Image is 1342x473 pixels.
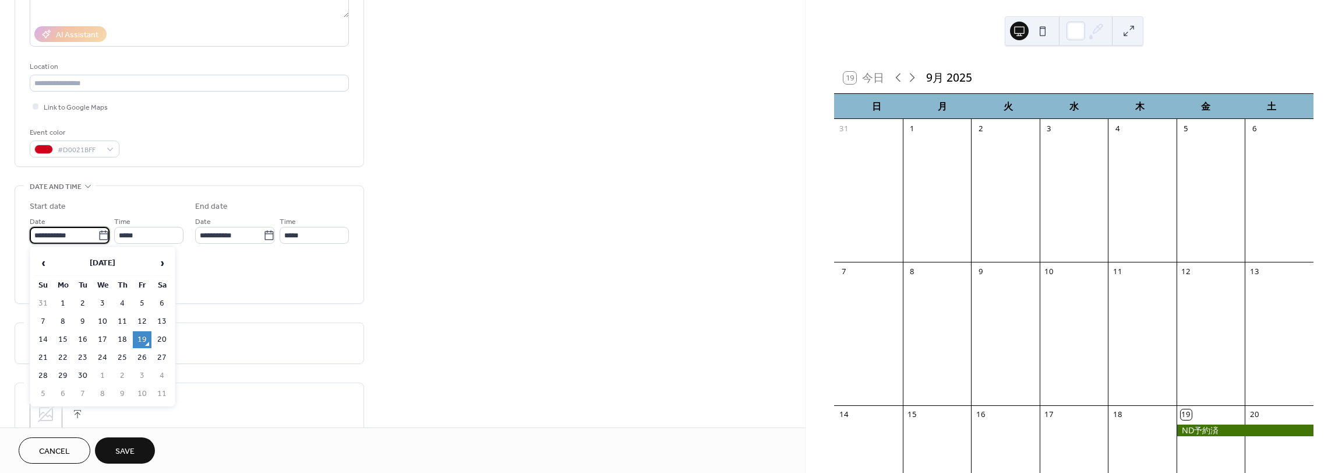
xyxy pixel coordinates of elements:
div: Event color [30,127,117,139]
div: 17 [1044,409,1054,420]
td: 28 [34,367,52,384]
div: 20 [1249,409,1260,420]
div: 5 [1181,123,1191,134]
td: 30 [73,367,92,384]
td: 21 [34,349,52,366]
td: 25 [113,349,132,366]
div: 18 [1113,409,1123,420]
th: We [93,277,112,294]
td: 12 [133,313,151,330]
th: [DATE] [54,251,151,276]
div: 金 [1173,94,1238,119]
td: 27 [153,349,171,366]
td: 11 [153,386,171,402]
button: Cancel [19,437,90,464]
span: Date [195,216,211,228]
td: 31 [34,295,52,312]
div: ; [30,398,62,430]
th: Tu [73,277,92,294]
td: 11 [113,313,132,330]
td: 2 [113,367,132,384]
td: 20 [153,331,171,348]
td: 23 [73,349,92,366]
td: 29 [54,367,72,384]
div: 31 [839,123,849,134]
div: 7 [839,267,849,277]
td: 5 [133,295,151,312]
span: #D0021BFF [58,144,101,156]
div: 土 [1238,94,1304,119]
div: 日 [843,94,909,119]
td: 7 [73,386,92,402]
td: 15 [54,331,72,348]
div: 19 [1181,409,1191,420]
td: 9 [73,313,92,330]
th: Mo [54,277,72,294]
td: 6 [54,386,72,402]
td: 7 [34,313,52,330]
button: Save [95,437,155,464]
span: › [153,251,171,275]
td: 4 [153,367,171,384]
div: 月 [909,94,975,119]
div: 火 [975,94,1041,119]
td: 5 [34,386,52,402]
div: ND予約済 [1177,425,1313,436]
div: 6 [1249,123,1260,134]
span: Save [115,446,135,458]
div: 水 [1041,94,1107,119]
td: 19 [133,331,151,348]
td: 9 [113,386,132,402]
th: Sa [153,277,171,294]
span: Time [114,216,130,228]
div: 3 [1044,123,1054,134]
div: 10 [1044,267,1054,277]
td: 3 [93,295,112,312]
td: 6 [153,295,171,312]
span: Date and time [30,181,82,193]
div: 2 [976,123,986,134]
div: End date [195,201,228,213]
td: 26 [133,349,151,366]
div: Start date [30,201,66,213]
th: Su [34,277,52,294]
td: 2 [73,295,92,312]
div: 12 [1181,267,1191,277]
td: 10 [133,386,151,402]
td: 14 [34,331,52,348]
td: 18 [113,331,132,348]
div: 13 [1249,267,1260,277]
td: 3 [133,367,151,384]
td: 8 [54,313,72,330]
div: 9 [976,267,986,277]
th: Fr [133,277,151,294]
td: 16 [73,331,92,348]
div: 15 [907,409,917,420]
div: 木 [1107,94,1173,119]
div: 16 [976,409,986,420]
td: 17 [93,331,112,348]
td: 22 [54,349,72,366]
th: Th [113,277,132,294]
div: 4 [1113,123,1123,134]
span: Link to Google Maps [44,101,108,114]
span: Cancel [39,446,70,458]
td: 1 [93,367,112,384]
span: ‹ [34,251,52,275]
td: 24 [93,349,112,366]
td: 10 [93,313,112,330]
div: 14 [839,409,849,420]
div: 11 [1113,267,1123,277]
div: 9月 2025 [926,69,972,86]
div: Location [30,61,347,73]
span: Time [280,216,296,228]
td: 1 [54,295,72,312]
td: 8 [93,386,112,402]
div: 8 [907,267,917,277]
span: Date [30,216,45,228]
td: 13 [153,313,171,330]
div: 1 [907,123,917,134]
td: 4 [113,295,132,312]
